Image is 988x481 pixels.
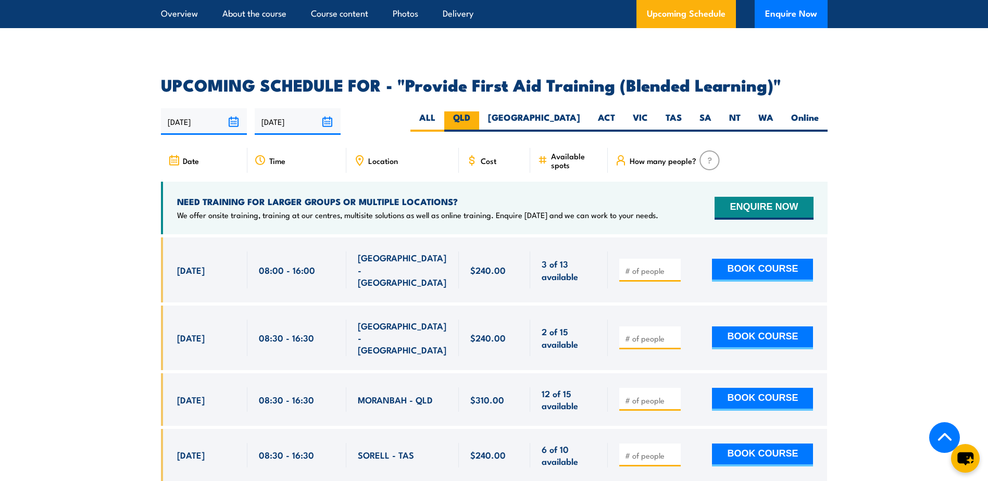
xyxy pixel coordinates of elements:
span: Location [368,156,398,165]
span: [DATE] [177,332,205,344]
span: SORELL - TAS [358,449,414,461]
span: Cost [481,156,496,165]
button: chat-button [951,444,980,473]
input: # of people [625,395,677,406]
p: We offer onsite training, training at our centres, multisite solutions as well as online training... [177,210,658,220]
label: Online [782,111,828,132]
label: WA [749,111,782,132]
label: [GEOGRAPHIC_DATA] [479,111,589,132]
span: $240.00 [470,449,506,461]
input: # of people [625,265,677,276]
span: Time [269,156,285,165]
input: # of people [625,450,677,461]
span: [GEOGRAPHIC_DATA] - [GEOGRAPHIC_DATA] [358,251,447,288]
label: ACT [589,111,624,132]
button: ENQUIRE NOW [715,197,813,220]
span: 08:00 - 16:00 [259,264,315,276]
input: From date [161,108,247,135]
button: BOOK COURSE [712,444,813,466]
span: 08:30 - 16:30 [259,394,314,406]
span: MORANBAH - QLD [358,394,433,406]
span: Available spots [551,151,601,169]
label: SA [691,111,720,132]
span: $240.00 [470,264,506,276]
label: TAS [657,111,691,132]
span: 08:30 - 16:30 [259,449,314,461]
span: Date [183,156,199,165]
input: To date [255,108,341,135]
span: 12 of 15 available [542,387,596,412]
span: 2 of 15 available [542,325,596,350]
button: BOOK COURSE [712,388,813,411]
span: [GEOGRAPHIC_DATA] - [GEOGRAPHIC_DATA] [358,320,447,356]
button: BOOK COURSE [712,259,813,282]
span: 6 of 10 available [542,443,596,467]
label: ALL [410,111,444,132]
span: 08:30 - 16:30 [259,332,314,344]
label: VIC [624,111,657,132]
h4: NEED TRAINING FOR LARGER GROUPS OR MULTIPLE LOCATIONS? [177,196,658,207]
span: How many people? [630,156,696,165]
input: # of people [625,333,677,344]
span: 3 of 13 available [542,258,596,282]
button: BOOK COURSE [712,326,813,349]
span: [DATE] [177,394,205,406]
span: [DATE] [177,449,205,461]
label: NT [720,111,749,132]
span: $240.00 [470,332,506,344]
span: $310.00 [470,394,504,406]
span: [DATE] [177,264,205,276]
h2: UPCOMING SCHEDULE FOR - "Provide First Aid Training (Blended Learning)" [161,77,828,92]
label: QLD [444,111,479,132]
